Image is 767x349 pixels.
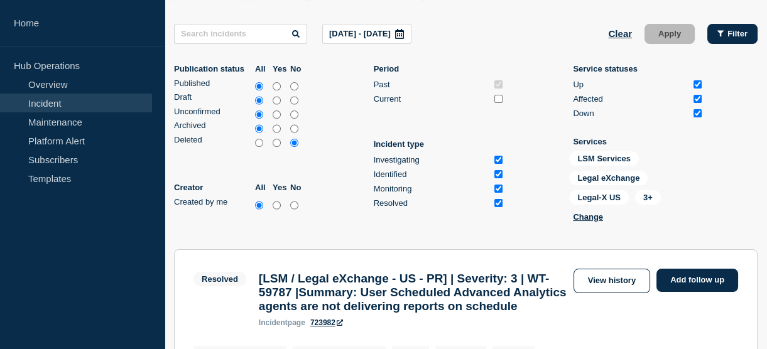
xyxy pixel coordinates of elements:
[374,155,489,164] div: Investigating
[174,107,252,116] div: Unconfirmed
[494,170,503,178] input: Identified
[273,64,287,73] label: Yes
[259,272,567,313] h3: [LSM / Legal eXchange - US - PR] | Severity: 3 | WT-59787 |Summary: User Scheduled Advanced Analy...
[174,197,305,212] div: createdByMe
[290,122,298,135] input: no
[494,80,503,89] input: Past
[193,272,246,286] span: Resolved
[573,80,688,89] div: Up
[273,183,287,192] label: Yes
[290,199,298,212] input: no
[273,109,281,121] input: yes
[273,122,281,135] input: yes
[273,94,281,107] input: yes
[255,80,263,93] input: all
[174,78,252,88] div: Published
[573,94,688,104] div: Affected
[374,169,489,179] div: Identified
[645,24,695,44] button: Apply
[174,135,305,149] div: deleted
[608,24,632,44] button: Clear
[494,95,503,103] input: Current
[322,24,411,44] button: [DATE] - [DATE]
[694,95,702,103] input: Affected
[273,137,281,149] input: yes
[255,94,263,107] input: all
[694,80,702,89] input: Up
[174,92,305,107] div: draft
[707,24,758,44] button: Filter
[174,135,252,144] div: Deleted
[290,94,298,107] input: no
[656,269,738,292] a: Add follow up
[643,193,653,202] span: 3+
[569,190,629,205] span: Legal-X US
[174,121,252,130] div: Archived
[374,139,504,149] p: Incident type
[574,269,650,293] a: View history
[569,171,648,185] span: Legal eXchange
[174,197,252,207] div: Created by me
[310,318,343,327] a: 723982
[290,64,305,73] label: No
[290,80,298,93] input: no
[329,29,391,38] p: [DATE] - [DATE]
[573,212,603,222] button: Change
[290,183,305,192] label: No
[174,121,305,135] div: archived
[494,185,503,193] input: Monitoring
[255,199,263,212] input: all
[494,199,503,207] input: Resolved
[374,80,489,89] div: Past
[259,318,288,327] span: incident
[174,183,252,192] p: Creator
[727,29,748,38] span: Filter
[255,183,269,192] label: All
[174,24,307,44] input: Search incidents
[255,137,263,149] input: all
[573,137,704,146] p: Services
[374,184,489,193] div: Monitoring
[273,199,281,212] input: yes
[290,109,298,121] input: no
[569,151,639,166] span: LSM Services
[573,64,704,73] p: Service statuses
[573,109,688,118] div: Down
[259,318,305,327] p: page
[174,64,252,73] p: Publication status
[174,78,305,93] div: published
[273,80,281,93] input: yes
[255,109,263,121] input: all
[494,156,503,164] input: Investigating
[374,94,489,104] div: Current
[174,107,305,121] div: unconfirmed
[290,137,298,149] input: no
[255,64,269,73] label: All
[255,122,263,135] input: all
[174,92,252,102] div: Draft
[374,198,489,208] div: Resolved
[374,64,504,73] p: Period
[694,109,702,117] input: Down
